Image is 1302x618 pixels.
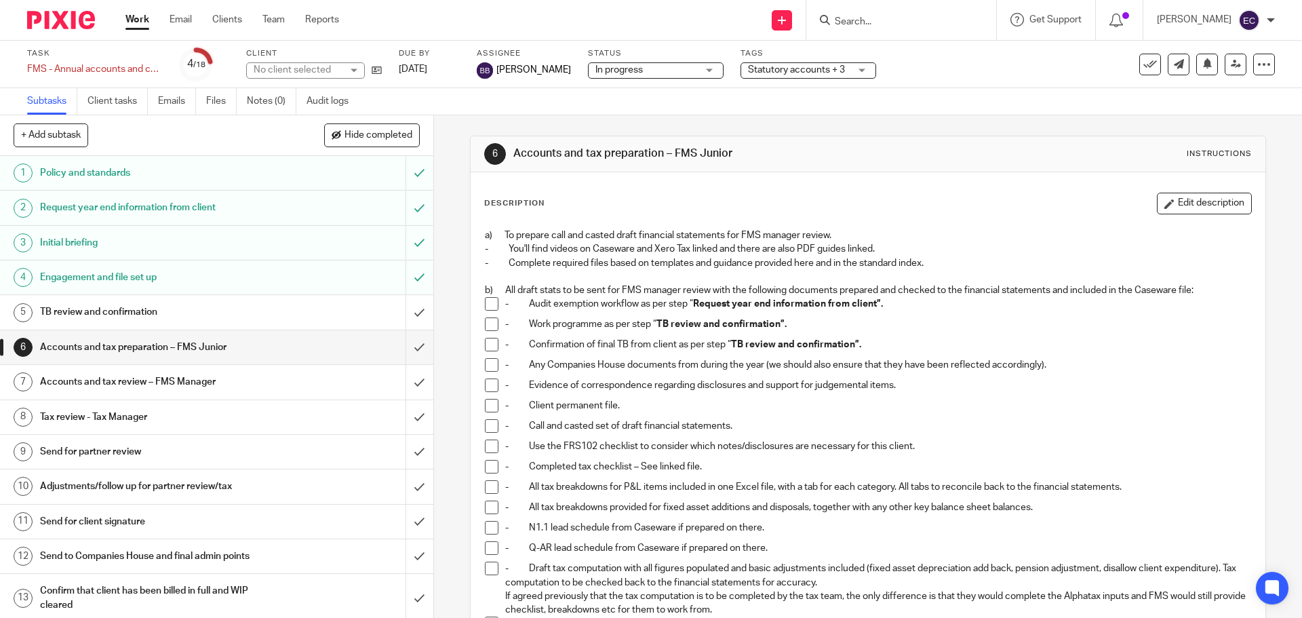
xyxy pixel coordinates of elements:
[505,379,1250,392] p: - Evidence of correspondence regarding disclosures and support for judgemental items.
[307,88,359,115] a: Audit logs
[399,64,427,74] span: [DATE]
[14,477,33,496] div: 10
[731,340,861,349] strong: TB review and confirmation”.
[485,229,1250,242] p: a) To prepare call and casted draft financial statements for FMS manager review.
[27,62,163,76] div: FMS - Annual accounts and corporation tax - December 2024
[344,130,412,141] span: Hide completed
[741,48,876,59] label: Tags
[27,11,95,29] img: Pixie
[477,48,571,59] label: Assignee
[27,48,163,59] label: Task
[505,521,1250,535] p: - N1.1 lead schedule from Caseware if prepared on there.
[505,480,1250,494] p: - All tax breakdowns for P&L items included in one Excel file, with a tab for each category. All ...
[14,268,33,287] div: 4
[505,358,1250,372] p: - Any Companies House documents from during the year (we should also ensure that they have been r...
[505,419,1250,433] p: - Call and casted set of draft financial statements.
[748,65,845,75] span: Statutory accounts + 3
[14,123,88,147] button: + Add subtask
[324,123,420,147] button: Hide completed
[496,63,571,77] span: [PERSON_NAME]
[40,476,275,497] h1: Adjustments/follow up for partner review/tax
[193,61,205,69] small: /18
[40,197,275,218] h1: Request year end information from client
[40,233,275,253] h1: Initial briefing
[87,88,148,115] a: Client tasks
[14,372,33,391] div: 7
[505,338,1250,351] p: - Confirmation of final TB from client as per step “
[40,407,275,427] h1: Tax review - Tax Manager
[14,303,33,322] div: 5
[14,589,33,608] div: 13
[485,242,1250,256] p: - You'll find videos on Caseware and Xero Tax linked and there are also PDF guides linked.
[505,317,1250,331] p: - Work programme as per step “
[246,48,382,59] label: Client
[14,547,33,566] div: 12
[588,48,724,59] label: Status
[505,440,1250,453] p: - Use the FRS102 checklist to consider which notes/disclosures are necessary for this client.
[484,143,506,165] div: 6
[305,13,339,26] a: Reports
[40,581,275,615] h1: Confirm that client has been billed in full and WIP cleared
[477,62,493,79] img: svg%3E
[40,302,275,322] h1: TB review and confirmation
[484,198,545,209] p: Description
[14,408,33,427] div: 8
[1187,149,1252,159] div: Instructions
[170,13,192,26] a: Email
[505,562,1250,590] p: - Draft tax computation with all figures populated and basic adjustments included (fixed asset de...
[14,163,33,182] div: 1
[262,13,285,26] a: Team
[399,48,460,59] label: Due by
[40,163,275,183] h1: Policy and standards
[656,320,787,329] strong: TB review and confirmation”.
[40,337,275,358] h1: Accounts and tax preparation – FMS Junior
[206,88,237,115] a: Files
[505,541,1250,555] p: - Q-AR lead schedule from Caseware if prepared on there.
[505,501,1250,514] p: - All tax breakdowns provided for fixed asset additions and disposals, together with any other ke...
[1029,15,1082,24] span: Get Support
[505,460,1250,474] p: - Completed tax checklist – See linked file.
[254,63,342,77] div: No client selected
[27,88,77,115] a: Subtasks
[14,442,33,461] div: 9
[40,511,275,532] h1: Send for client signature
[505,399,1250,412] p: - Client permanent file.
[485,256,1250,270] p: - Complete required files based on templates and guidance provided here and in the standard index.
[1157,13,1231,26] p: [PERSON_NAME]
[212,13,242,26] a: Clients
[693,299,883,309] strong: Request year end information from client”.
[505,590,1250,617] p: If agreed previously that the tax computation is to be completed by the tax team, the only differ...
[125,13,149,26] a: Work
[40,372,275,392] h1: Accounts and tax review – FMS Manager
[40,442,275,462] h1: Send for partner review
[158,88,196,115] a: Emails
[27,62,163,76] div: FMS - Annual accounts and corporation tax - [DATE]
[1238,9,1260,31] img: svg%3E
[247,88,296,115] a: Notes (0)
[40,546,275,566] h1: Send to Companies House and final admin points
[505,297,1250,311] p: - Audit exemption workflow as per step “
[14,233,33,252] div: 3
[833,16,955,28] input: Search
[1157,193,1252,214] button: Edit description
[40,267,275,288] h1: Engagement and file set up
[14,512,33,531] div: 11
[14,338,33,357] div: 6
[595,65,643,75] span: In progress
[513,147,897,161] h1: Accounts and tax preparation – FMS Junior
[187,56,205,72] div: 4
[485,284,1250,297] p: b) All draft stats to be sent for FMS manager review with the following documents prepared and ch...
[14,199,33,218] div: 2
